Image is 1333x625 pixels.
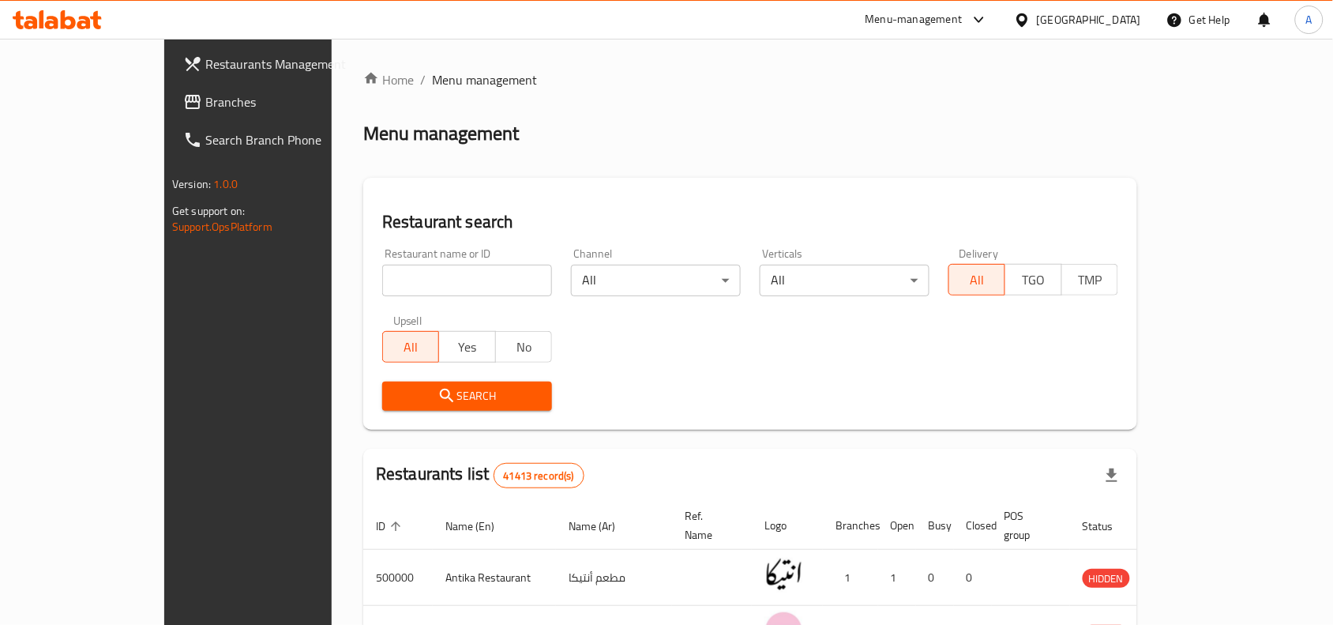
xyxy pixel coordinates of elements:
a: Support.OpsPlatform [172,216,272,237]
nav: breadcrumb [363,70,1137,89]
th: Open [878,502,916,550]
span: TGO [1012,269,1055,292]
span: Get support on: [172,201,245,221]
button: All [948,264,1005,296]
span: Restaurants Management [205,55,374,73]
h2: Restaurant search [382,210,1118,234]
th: Logo [752,502,823,550]
input: Search for restaurant name or ID.. [382,265,552,296]
span: No [502,336,546,359]
span: All [956,269,999,292]
span: Search [395,386,539,406]
td: 0 [954,550,992,606]
td: 0 [916,550,954,606]
span: ID [376,517,406,536]
button: Search [382,382,552,411]
span: All [389,336,433,359]
span: TMP [1068,269,1112,292]
th: Busy [916,502,954,550]
label: Delivery [959,248,999,259]
th: Branches [823,502,878,550]
span: Status [1083,517,1134,536]
span: Yes [445,336,489,359]
span: Menu management [432,70,537,89]
div: Total records count [494,463,584,488]
span: Ref. Name [685,506,733,544]
span: POS group [1004,506,1051,544]
span: HIDDEN [1083,570,1130,588]
td: 1 [878,550,916,606]
a: Restaurants Management [171,45,387,83]
label: Upsell [393,315,422,326]
div: All [760,265,929,296]
td: 1 [823,550,878,606]
div: All [571,265,741,296]
button: All [382,331,439,363]
td: 500000 [363,550,433,606]
div: [GEOGRAPHIC_DATA] [1037,11,1141,28]
td: Antika Restaurant [433,550,556,606]
span: Branches [205,92,374,111]
div: Export file [1093,457,1131,495]
button: No [495,331,552,363]
h2: Menu management [363,121,519,146]
td: مطعم أنتيكا [556,550,672,606]
span: Version: [172,174,211,194]
a: Branches [171,83,387,121]
span: 1.0.0 [213,174,238,194]
h2: Restaurants list [376,462,584,488]
button: TMP [1061,264,1118,296]
span: Name (Ar) [569,517,636,536]
span: Search Branch Phone [205,130,374,149]
button: Yes [438,331,495,363]
span: 41413 record(s) [494,469,584,484]
span: A [1306,11,1312,28]
li: / [420,70,426,89]
img: Antika Restaurant [764,555,804,594]
a: Home [363,70,414,89]
button: TGO [1004,264,1061,296]
div: Menu-management [866,10,963,29]
a: Search Branch Phone [171,121,387,159]
th: Closed [954,502,992,550]
span: Name (En) [445,517,515,536]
